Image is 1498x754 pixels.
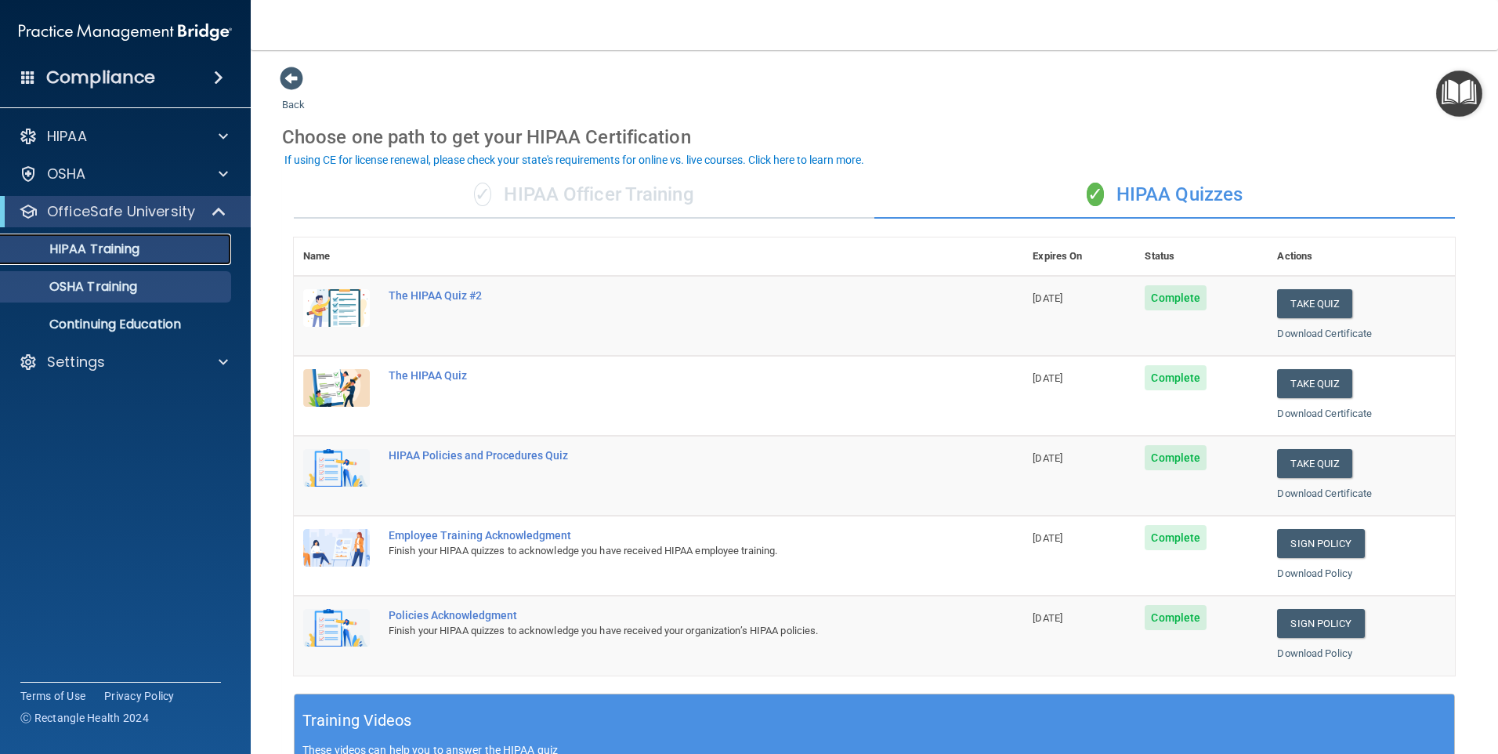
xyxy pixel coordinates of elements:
[1145,525,1207,550] span: Complete
[10,279,137,295] p: OSHA Training
[389,289,945,302] div: The HIPAA Quiz #2
[1277,328,1372,339] a: Download Certificate
[1277,488,1372,499] a: Download Certificate
[1277,449,1352,478] button: Take Quiz
[1145,365,1207,390] span: Complete
[389,622,945,640] div: Finish your HIPAA quizzes to acknowledge you have received your organization’s HIPAA policies.
[389,609,945,622] div: Policies Acknowledgment
[46,67,155,89] h4: Compliance
[389,529,945,542] div: Employee Training Acknowledgment
[1277,369,1352,398] button: Take Quiz
[1033,372,1062,384] span: [DATE]
[302,707,412,734] h5: Training Videos
[294,172,874,219] div: HIPAA Officer Training
[19,202,227,221] a: OfficeSafe University
[1145,285,1207,310] span: Complete
[389,449,945,462] div: HIPAA Policies and Procedures Quiz
[1420,646,1479,705] iframe: Drift Widget Chat Controller
[1023,237,1135,276] th: Expires On
[19,127,228,146] a: HIPAA
[47,353,105,372] p: Settings
[874,172,1455,219] div: HIPAA Quizzes
[1033,532,1062,544] span: [DATE]
[389,369,945,382] div: The HIPAA Quiz
[294,237,379,276] th: Name
[20,710,149,726] span: Ⓒ Rectangle Health 2024
[47,127,87,146] p: HIPAA
[19,165,228,183] a: OSHA
[1277,567,1352,579] a: Download Policy
[1277,529,1364,558] a: Sign Policy
[1145,445,1207,470] span: Complete
[104,688,175,704] a: Privacy Policy
[10,317,224,332] p: Continuing Education
[1277,647,1352,659] a: Download Policy
[282,152,867,168] button: If using CE for license renewal, please check your state's requirements for online vs. live cours...
[1436,71,1482,117] button: Open Resource Center
[284,154,864,165] div: If using CE for license renewal, please check your state's requirements for online vs. live cours...
[1277,609,1364,638] a: Sign Policy
[282,80,305,111] a: Back
[282,114,1467,160] div: Choose one path to get your HIPAA Certification
[1033,612,1062,624] span: [DATE]
[19,353,228,372] a: Settings
[1277,289,1352,318] button: Take Quiz
[47,202,195,221] p: OfficeSafe University
[19,16,232,48] img: PMB logo
[1033,452,1062,464] span: [DATE]
[10,241,139,257] p: HIPAA Training
[389,542,945,560] div: Finish your HIPAA quizzes to acknowledge you have received HIPAA employee training.
[1268,237,1455,276] th: Actions
[1145,605,1207,630] span: Complete
[1135,237,1268,276] th: Status
[1087,183,1104,206] span: ✓
[20,688,85,704] a: Terms of Use
[1277,408,1372,419] a: Download Certificate
[474,183,491,206] span: ✓
[47,165,86,183] p: OSHA
[1033,292,1062,304] span: [DATE]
